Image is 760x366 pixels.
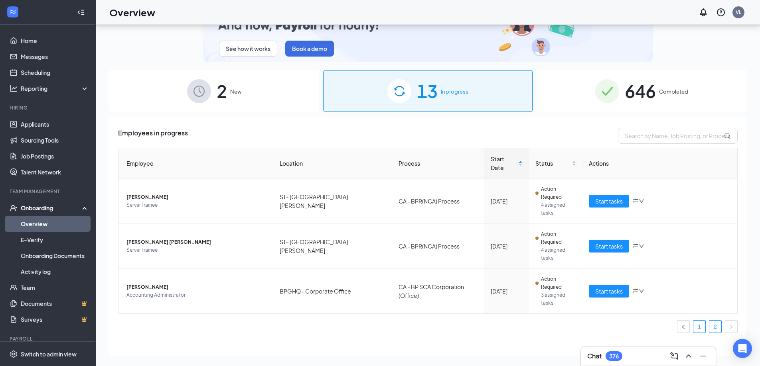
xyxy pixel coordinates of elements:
span: Start tasks [595,197,623,206]
span: 646 [625,77,656,105]
a: SurveysCrown [21,311,89,327]
span: 2 [217,77,227,105]
button: ComposeMessage [668,350,681,362]
button: left [677,320,690,333]
div: Payroll [10,335,87,342]
button: Start tasks [589,240,629,252]
span: 4 assigned tasks [541,201,576,217]
span: down [639,243,644,249]
span: Server Trainee [126,246,267,254]
a: 2 [709,321,721,333]
li: Previous Page [677,320,690,333]
th: Location [273,148,393,179]
svg: ChevronUp [684,351,693,361]
a: Home [21,33,89,49]
div: 376 [609,353,619,360]
span: Action Required [541,185,576,201]
div: [DATE] [491,242,522,251]
span: Status [535,159,570,168]
td: SJ - [GEOGRAPHIC_DATA][PERSON_NAME] [273,224,393,269]
div: [DATE] [491,197,522,206]
span: In progress [441,88,468,96]
span: Start tasks [595,287,623,296]
a: Team [21,280,89,296]
button: ChevronUp [682,350,695,362]
button: Minimize [697,350,709,362]
span: right [729,325,734,329]
a: Overview [21,216,89,232]
span: 4 assigned tasks [541,246,576,262]
span: Start Date [491,155,516,172]
span: left [681,325,686,329]
span: Action Required [541,275,576,291]
li: Next Page [725,320,738,333]
a: Sourcing Tools [21,132,89,148]
a: Activity log [21,264,89,280]
a: DocumentsCrown [21,296,89,311]
td: CA - BPR(NCA) Process [392,224,484,269]
span: bars [632,243,639,249]
div: Switch to admin view [21,350,77,358]
svg: Notifications [699,8,708,17]
span: Employees in progress [118,128,188,144]
div: [DATE] [491,287,522,296]
a: E-Verify [21,232,89,248]
span: bars [632,288,639,294]
span: 13 [417,77,438,105]
td: BPGHQ - Corporate Office [273,269,393,313]
h1: Overview [109,6,155,19]
th: Status [529,148,582,179]
span: down [639,288,644,294]
button: right [725,320,738,333]
button: Start tasks [589,285,629,297]
button: See how it works [219,41,277,57]
button: Book a demo [285,41,334,57]
div: Open Intercom Messenger [733,339,752,358]
h3: Chat [587,352,602,360]
div: Team Management [10,188,87,195]
button: Start tasks [589,195,629,207]
span: bars [632,198,639,204]
th: Actions [582,148,737,179]
div: Hiring [10,104,87,111]
td: CA - BP SCA Corporation (Office) [392,269,484,313]
span: Start tasks [595,242,623,251]
a: Applicants [21,116,89,132]
span: Server Trainee [126,201,267,209]
span: New [230,88,241,96]
svg: ComposeMessage [669,351,679,361]
td: CA - BPR(NCA) Process [392,179,484,224]
svg: WorkstreamLogo [9,8,17,16]
a: Messages [21,49,89,65]
span: [PERSON_NAME] [PERSON_NAME] [126,238,267,246]
span: Action Required [541,230,576,246]
input: Search by Name, Job Posting, or Process [618,128,738,144]
span: [PERSON_NAME] [126,283,267,291]
a: 1 [693,321,705,333]
a: Onboarding Documents [21,248,89,264]
a: Scheduling [21,65,89,80]
span: [PERSON_NAME] [126,193,267,201]
svg: Analysis [10,84,18,92]
th: Process [392,148,484,179]
a: Talent Network [21,164,89,180]
span: 3 assigned tasks [541,291,576,307]
svg: Collapse [77,8,85,16]
svg: QuestionInfo [716,8,726,17]
span: down [639,198,644,204]
th: Employee [118,148,273,179]
span: Completed [659,88,688,96]
svg: Minimize [698,351,708,361]
svg: Settings [10,350,18,358]
a: Job Postings [21,148,89,164]
span: Accounting Administrator [126,291,267,299]
td: SJ - [GEOGRAPHIC_DATA][PERSON_NAME] [273,179,393,224]
div: VL [736,9,741,16]
div: Onboarding [21,204,82,212]
div: Reporting [21,84,89,92]
svg: UserCheck [10,204,18,212]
